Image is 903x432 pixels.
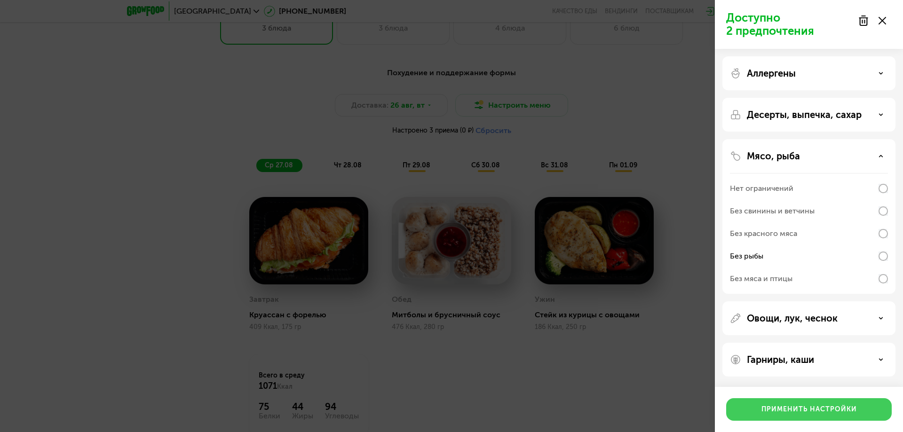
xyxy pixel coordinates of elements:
[730,273,792,284] div: Без мяса и птицы
[747,68,796,79] p: Аллергены
[730,205,815,217] div: Без свинины и ветчины
[730,183,793,194] div: Нет ограничений
[730,228,797,239] div: Без красного мяса
[747,109,862,120] p: Десерты, выпечка, сахар
[747,313,838,324] p: Овощи, лук, чеснок
[747,150,800,162] p: Мясо, рыба
[747,354,814,365] p: Гарниры, каши
[730,251,763,262] div: Без рыбы
[726,11,852,38] p: Доступно 2 предпочтения
[726,398,892,421] button: Применить настройки
[761,405,857,414] div: Применить настройки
